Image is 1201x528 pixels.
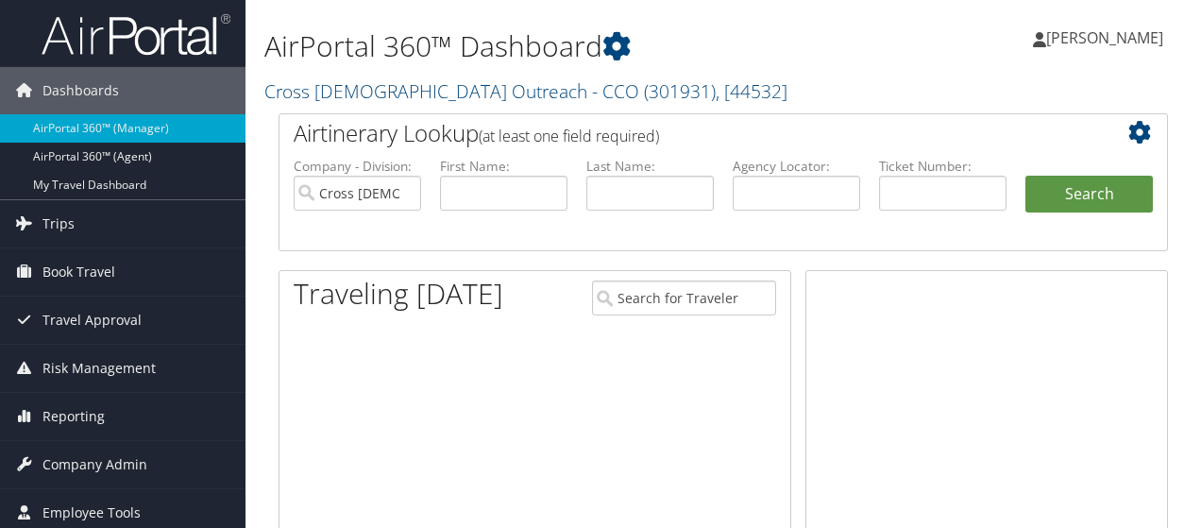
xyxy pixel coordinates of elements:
[1046,27,1163,48] span: [PERSON_NAME]
[42,345,156,392] span: Risk Management
[586,157,714,176] label: Last Name:
[479,126,659,146] span: (at least one field required)
[42,248,115,296] span: Book Travel
[294,274,503,314] h1: Traveling [DATE]
[42,393,105,440] span: Reporting
[42,200,75,247] span: Trips
[42,12,230,57] img: airportal-logo.png
[1025,176,1153,213] button: Search
[42,297,142,344] span: Travel Approval
[1033,9,1182,66] a: [PERSON_NAME]
[264,78,787,104] a: Cross [DEMOGRAPHIC_DATA] Outreach - CCO
[440,157,567,176] label: First Name:
[264,26,876,66] h1: AirPortal 360™ Dashboard
[644,78,716,104] span: ( 301931 )
[879,157,1006,176] label: Ticket Number:
[294,117,1079,149] h2: Airtinerary Lookup
[716,78,787,104] span: , [ 44532 ]
[42,67,119,114] span: Dashboards
[592,281,777,315] input: Search for Traveler
[42,441,147,488] span: Company Admin
[733,157,860,176] label: Agency Locator:
[294,157,421,176] label: Company - Division:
